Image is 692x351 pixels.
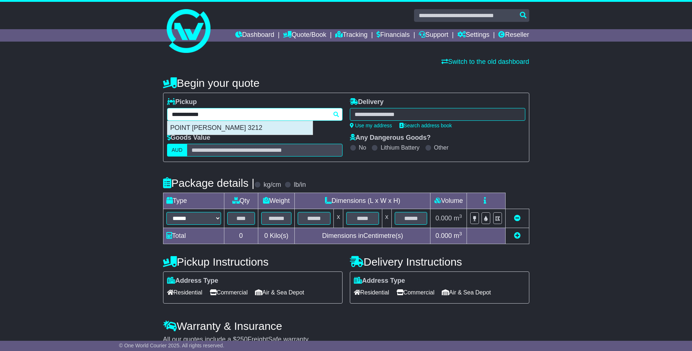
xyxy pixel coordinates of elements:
[442,287,491,298] span: Air & Sea Depot
[163,256,343,268] h4: Pickup Instructions
[167,287,202,298] span: Residential
[436,215,452,222] span: 0.000
[350,134,431,142] label: Any Dangerous Goods?
[459,213,462,219] sup: 3
[350,256,529,268] h4: Delivery Instructions
[258,228,295,244] td: Kilo(s)
[167,277,219,285] label: Address Type
[354,277,405,285] label: Address Type
[163,193,224,209] td: Type
[255,287,304,298] span: Air & Sea Depot
[163,320,529,332] h4: Warranty & Insurance
[119,343,224,348] span: © One World Courier 2025. All rights reserved.
[354,287,389,298] span: Residential
[334,209,343,228] td: x
[376,29,410,42] a: Financials
[350,98,384,106] label: Delivery
[419,29,448,42] a: Support
[210,287,248,298] span: Commercial
[237,336,248,343] span: 250
[258,193,295,209] td: Weight
[163,336,529,344] div: All our quotes include a $ FreightSafe warranty.
[264,232,268,239] span: 0
[430,193,467,209] td: Volume
[235,29,274,42] a: Dashboard
[167,98,197,106] label: Pickup
[224,193,258,209] td: Qty
[294,181,306,189] label: lb/in
[167,121,313,135] div: POINT [PERSON_NAME] 3212
[459,231,462,236] sup: 3
[441,58,529,65] a: Switch to the old dashboard
[454,232,462,239] span: m
[163,77,529,89] h4: Begin your quote
[335,29,367,42] a: Tracking
[397,287,434,298] span: Commercial
[167,108,343,121] typeahead: Please provide city
[224,228,258,244] td: 0
[380,144,420,151] label: Lithium Battery
[350,123,392,128] a: Use my address
[295,228,430,244] td: Dimensions in Centimetre(s)
[498,29,529,42] a: Reseller
[434,144,449,151] label: Other
[514,232,521,239] a: Add new item
[167,144,188,157] label: AUD
[359,144,366,151] label: No
[163,177,255,189] h4: Package details |
[167,134,210,142] label: Goods Value
[436,232,452,239] span: 0.000
[457,29,490,42] a: Settings
[263,181,281,189] label: kg/cm
[295,193,430,209] td: Dimensions (L x W x H)
[163,228,224,244] td: Total
[454,215,462,222] span: m
[514,215,521,222] a: Remove this item
[283,29,326,42] a: Quote/Book
[399,123,452,128] a: Search address book
[382,209,391,228] td: x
